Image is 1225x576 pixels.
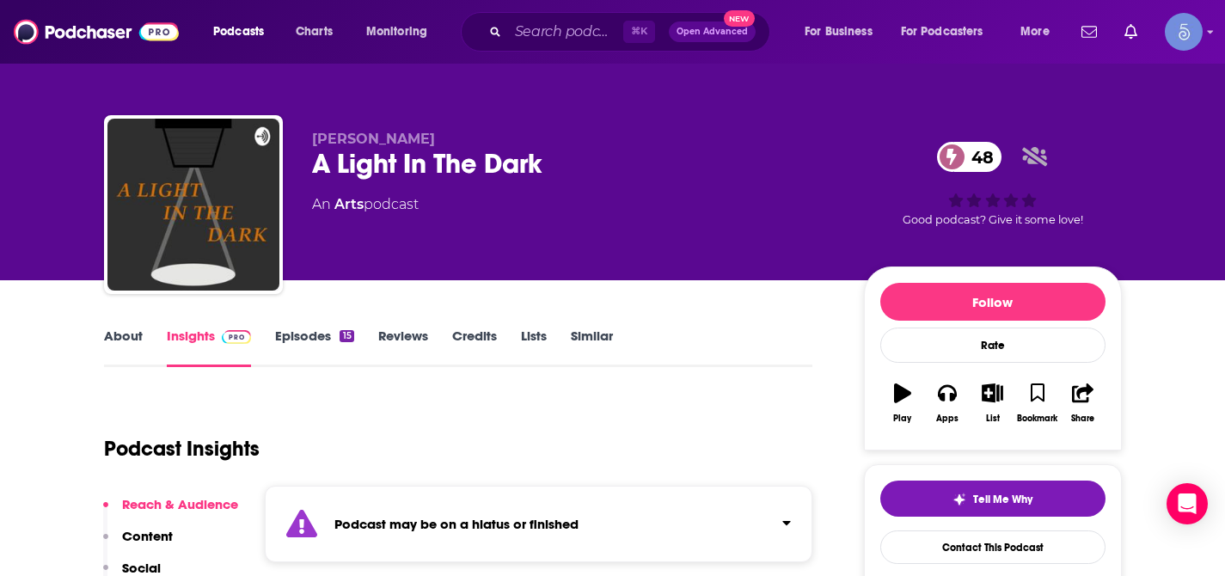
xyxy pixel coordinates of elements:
[901,20,983,44] span: For Podcasters
[477,12,787,52] div: Search podcasts, credits, & more...
[1017,414,1057,424] div: Bookmark
[285,18,343,46] a: Charts
[201,18,286,46] button: open menu
[1020,20,1050,44] span: More
[880,372,925,434] button: Play
[122,496,238,512] p: Reach & Audience
[880,530,1106,564] a: Contact This Podcast
[903,213,1083,226] span: Good podcast? Give it some love!
[378,328,428,367] a: Reviews
[973,493,1032,506] span: Tell Me Why
[521,328,547,367] a: Lists
[340,330,353,342] div: 15
[312,194,419,215] div: An podcast
[296,20,333,44] span: Charts
[986,414,1000,424] div: List
[864,131,1122,237] div: 48Good podcast? Give it some love!
[334,516,579,532] strong: Podcast may be on a hiatus or finished
[275,328,353,367] a: Episodes15
[14,15,179,48] img: Podchaser - Follow, Share and Rate Podcasts
[213,20,264,44] span: Podcasts
[1015,372,1060,434] button: Bookmark
[107,119,279,291] img: A Light In The Dark
[1060,372,1105,434] button: Share
[1165,13,1203,51] img: User Profile
[893,414,911,424] div: Play
[724,10,755,27] span: New
[1008,18,1071,46] button: open menu
[103,528,173,560] button: Content
[936,414,959,424] div: Apps
[1167,483,1208,524] div: Open Intercom Messenger
[880,481,1106,517] button: tell me why sparkleTell Me Why
[623,21,655,43] span: ⌘ K
[452,328,497,367] a: Credits
[1075,17,1104,46] a: Show notifications dropdown
[890,18,1008,46] button: open menu
[1165,13,1203,51] span: Logged in as Spiral5-G1
[954,142,1002,172] span: 48
[937,142,1002,172] a: 48
[669,21,756,42] button: Open AdvancedNew
[508,18,623,46] input: Search podcasts, credits, & more...
[167,328,252,367] a: InsightsPodchaser Pro
[366,20,427,44] span: Monitoring
[925,372,970,434] button: Apps
[952,493,966,506] img: tell me why sparkle
[104,436,260,462] h1: Podcast Insights
[122,560,161,576] p: Social
[354,18,450,46] button: open menu
[805,20,873,44] span: For Business
[265,486,813,562] section: Click to expand status details
[222,330,252,344] img: Podchaser Pro
[1071,414,1094,424] div: Share
[1165,13,1203,51] button: Show profile menu
[103,496,238,528] button: Reach & Audience
[334,196,364,212] a: Arts
[880,328,1106,363] div: Rate
[1118,17,1144,46] a: Show notifications dropdown
[970,372,1014,434] button: List
[571,328,613,367] a: Similar
[793,18,894,46] button: open menu
[677,28,748,36] span: Open Advanced
[880,283,1106,321] button: Follow
[104,328,143,367] a: About
[312,131,435,147] span: [PERSON_NAME]
[122,528,173,544] p: Content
